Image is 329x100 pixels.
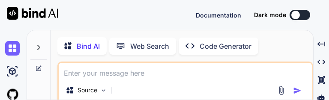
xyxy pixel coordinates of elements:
[5,64,20,79] img: ai-studio
[196,12,241,19] span: Documentation
[200,41,251,51] p: Code Generator
[7,7,58,20] img: Bind AI
[77,41,100,51] p: Bind AI
[254,11,286,19] span: Dark mode
[196,11,241,20] button: Documentation
[100,87,107,94] img: Pick Models
[5,41,20,56] img: chat
[293,86,302,95] img: icon
[276,85,286,95] img: attachment
[78,86,97,94] p: Source
[130,41,169,51] p: Web Search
